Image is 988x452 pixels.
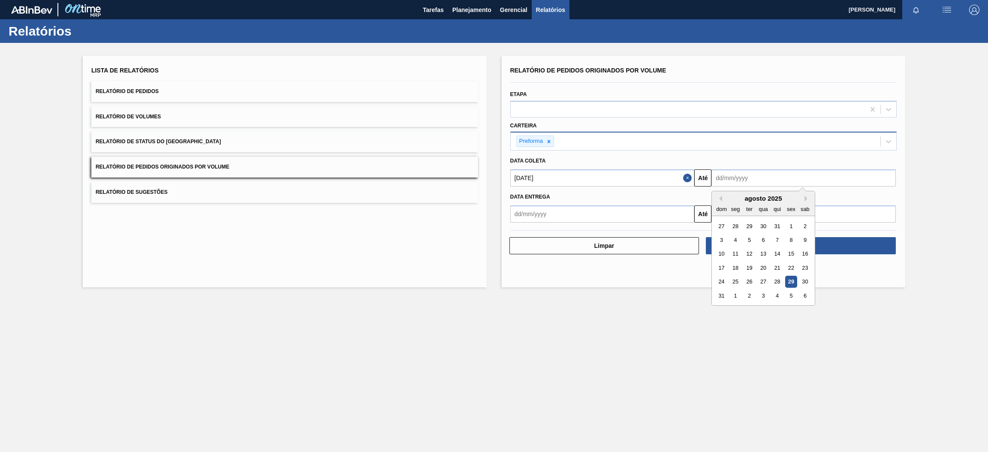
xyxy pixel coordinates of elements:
[786,290,797,301] div: Choose sexta-feira, 5 de setembro de 2025
[771,220,783,232] div: Choose quinta-feira, 31 de julho de 2025
[96,114,161,120] span: Relatório de Volumes
[694,205,711,223] button: Até
[716,276,727,288] div: Choose domingo, 24 de agosto de 2025
[716,196,722,202] button: Previous Month
[758,262,769,274] div: Choose quarta-feira, 20 de agosto de 2025
[758,248,769,260] div: Choose quarta-feira, 13 de agosto de 2025
[96,139,221,145] span: Relatório de Status do [GEOGRAPHIC_DATA]
[758,290,769,301] div: Choose quarta-feira, 3 de setembro de 2025
[510,194,550,200] span: Data entrega
[536,5,565,15] span: Relatórios
[744,248,755,260] div: Choose terça-feira, 12 de agosto de 2025
[500,5,527,15] span: Gerencial
[716,203,727,215] div: dom
[96,88,159,94] span: Relatório de Pedidos
[744,220,755,232] div: Choose terça-feira, 29 de julho de 2025
[730,234,741,246] div: Choose segunda-feira, 4 de agosto de 2025
[711,169,896,187] input: dd/mm/yyyy
[730,203,741,215] div: seg
[91,182,478,203] button: Relatório de Sugestões
[771,203,783,215] div: qui
[771,234,783,246] div: Choose quinta-feira, 7 de agosto de 2025
[11,6,52,14] img: TNhmsLtSVTkK8tSr43FrP2fwEKptu5GPRR3wAAAABJRU5ErkJggg==
[730,290,741,301] div: Choose segunda-feira, 1 de setembro de 2025
[804,196,810,202] button: Next Month
[799,203,811,215] div: sab
[744,203,755,215] div: ter
[799,220,811,232] div: Choose sábado, 2 de agosto de 2025
[730,262,741,274] div: Choose segunda-feira, 18 de agosto de 2025
[91,131,478,152] button: Relatório de Status do [GEOGRAPHIC_DATA]
[694,169,711,187] button: Até
[786,248,797,260] div: Choose sexta-feira, 15 de agosto de 2025
[716,248,727,260] div: Choose domingo, 10 de agosto de 2025
[716,234,727,246] div: Choose domingo, 3 de agosto de 2025
[510,169,695,187] input: dd/mm/yyyy
[730,220,741,232] div: Choose segunda-feira, 28 de julho de 2025
[799,234,811,246] div: Choose sábado, 9 de agosto de 2025
[758,276,769,288] div: Choose quarta-feira, 27 de agosto de 2025
[744,234,755,246] div: Choose terça-feira, 5 de agosto de 2025
[96,164,229,170] span: Relatório de Pedidos Originados por Volume
[91,67,159,74] span: Lista de Relatórios
[969,5,979,15] img: Logout
[683,169,694,187] button: Close
[730,276,741,288] div: Choose segunda-feira, 25 de agosto de 2025
[799,276,811,288] div: Choose sábado, 30 de agosto de 2025
[758,203,769,215] div: qua
[9,26,161,36] h1: Relatórios
[91,81,478,102] button: Relatório de Pedidos
[509,237,699,254] button: Limpar
[716,290,727,301] div: Choose domingo, 31 de agosto de 2025
[91,106,478,127] button: Relatório de Volumes
[786,203,797,215] div: sex
[786,276,797,288] div: Choose sexta-feira, 29 de agosto de 2025
[730,248,741,260] div: Choose segunda-feira, 11 de agosto de 2025
[510,158,546,164] span: Data coleta
[786,262,797,274] div: Choose sexta-feira, 22 de agosto de 2025
[744,262,755,274] div: Choose terça-feira, 19 de agosto de 2025
[758,220,769,232] div: Choose quarta-feira, 30 de julho de 2025
[942,5,952,15] img: userActions
[517,136,545,147] div: Preforma
[91,157,478,178] button: Relatório de Pedidos Originados por Volume
[758,234,769,246] div: Choose quarta-feira, 6 de agosto de 2025
[799,248,811,260] div: Choose sábado, 16 de agosto de 2025
[799,262,811,274] div: Choose sábado, 23 de agosto de 2025
[716,220,727,232] div: Choose domingo, 27 de julho de 2025
[744,290,755,301] div: Choose terça-feira, 2 de setembro de 2025
[744,276,755,288] div: Choose terça-feira, 26 de agosto de 2025
[771,276,783,288] div: Choose quinta-feira, 28 de agosto de 2025
[716,262,727,274] div: Choose domingo, 17 de agosto de 2025
[902,4,930,16] button: Notificações
[715,219,812,303] div: month 2025-08
[771,290,783,301] div: Choose quinta-feira, 4 de setembro de 2025
[706,237,896,254] button: Download
[452,5,491,15] span: Planejamento
[786,234,797,246] div: Choose sexta-feira, 8 de agosto de 2025
[786,220,797,232] div: Choose sexta-feira, 1 de agosto de 2025
[423,5,444,15] span: Tarefas
[510,123,537,129] label: Carteira
[510,67,666,74] span: Relatório de Pedidos Originados por Volume
[96,189,168,195] span: Relatório de Sugestões
[771,248,783,260] div: Choose quinta-feira, 14 de agosto de 2025
[799,290,811,301] div: Choose sábado, 6 de setembro de 2025
[510,91,527,97] label: Etapa
[771,262,783,274] div: Choose quinta-feira, 21 de agosto de 2025
[510,205,695,223] input: dd/mm/yyyy
[712,195,815,202] div: agosto 2025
